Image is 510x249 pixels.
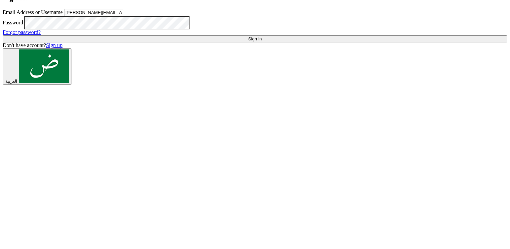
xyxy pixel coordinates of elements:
[3,20,23,25] label: Password
[46,42,62,48] a: Sign up
[3,42,507,48] div: Don't have account?
[3,9,63,15] label: Email Address or Username
[19,49,69,83] img: ar-AR.png
[3,35,507,42] input: Sign in
[5,79,17,84] span: العربية
[3,29,41,35] a: Forgot password?
[64,9,123,16] input: Enter your business email or username
[3,48,71,85] button: العربية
